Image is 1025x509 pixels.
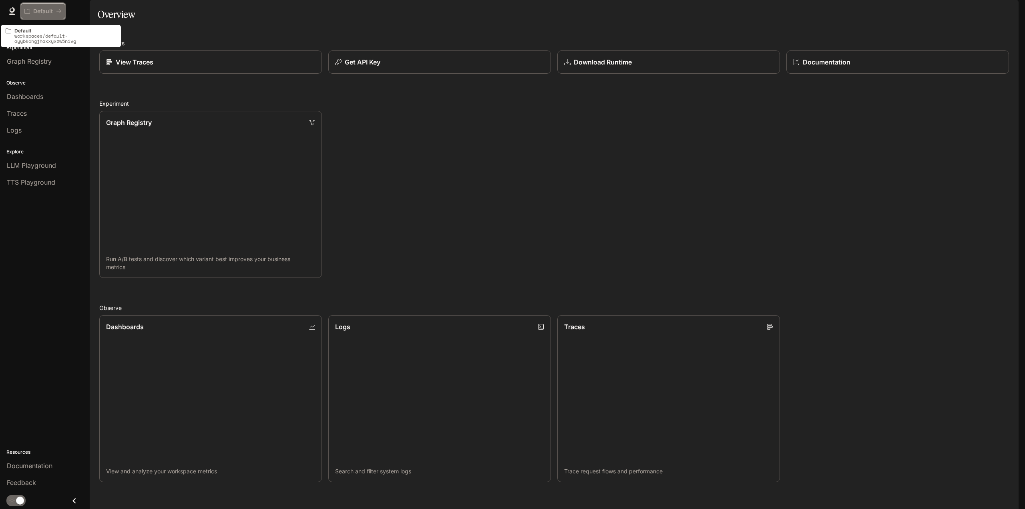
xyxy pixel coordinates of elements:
[99,111,322,278] a: Graph RegistryRun A/B tests and discover which variant best improves your business metrics
[99,99,1009,108] h2: Experiment
[14,28,116,33] p: Default
[99,304,1009,312] h2: Observe
[99,315,322,482] a: DashboardsView and analyze your workspace metrics
[98,6,135,22] h1: Overview
[564,467,773,475] p: Trace request flows and performance
[345,57,380,67] p: Get API Key
[106,118,152,127] p: Graph Registry
[99,50,322,74] a: View Traces
[557,315,780,482] a: TracesTrace request flows and performance
[99,39,1009,47] h2: Shortcuts
[116,57,153,67] p: View Traces
[21,3,65,19] button: All workspaces
[328,315,551,482] a: LogsSearch and filter system logs
[557,50,780,74] a: Download Runtime
[335,467,544,475] p: Search and filter system logs
[328,50,551,74] button: Get API Key
[106,467,315,475] p: View and analyze your workspace metrics
[14,33,116,44] p: workspaces/default-ayybkohgjhaxxyxzw5nivg
[803,57,850,67] p: Documentation
[335,322,350,332] p: Logs
[574,57,632,67] p: Download Runtime
[786,50,1009,74] a: Documentation
[564,322,585,332] p: Traces
[33,8,53,15] p: Default
[106,322,144,332] p: Dashboards
[106,255,315,271] p: Run A/B tests and discover which variant best improves your business metrics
